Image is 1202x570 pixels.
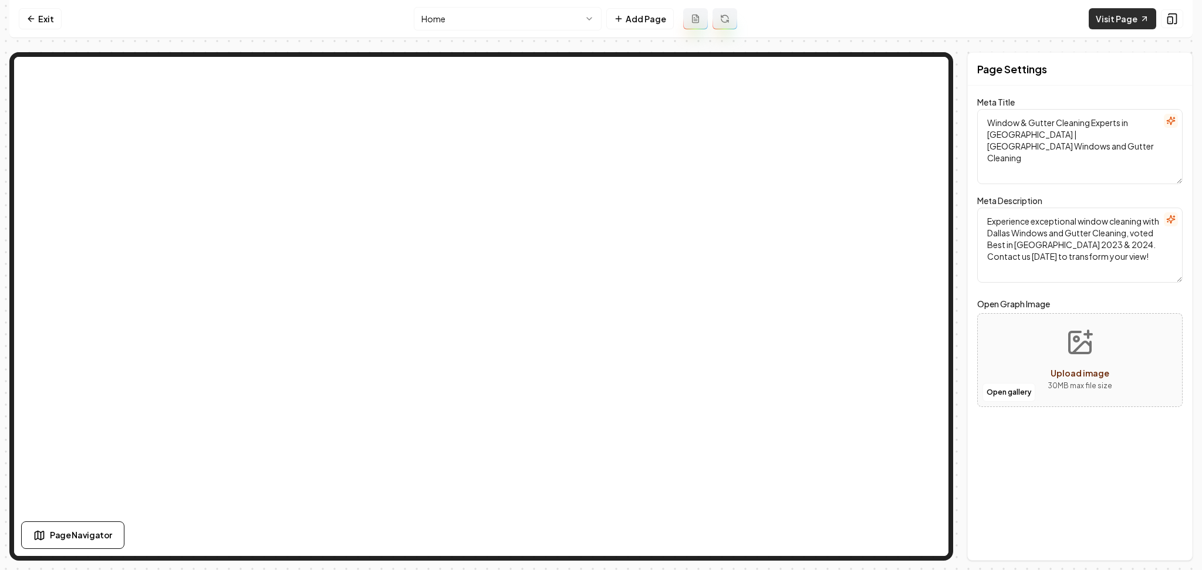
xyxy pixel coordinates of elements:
[50,529,112,541] span: Page Navigator
[1038,319,1122,401] button: Upload image
[1048,380,1112,392] p: 30 MB max file size
[1051,368,1109,378] span: Upload image
[1089,8,1156,29] a: Visit Page
[21,521,124,549] button: Page Navigator
[982,383,1035,402] button: Open gallery
[977,195,1042,206] label: Meta Description
[977,97,1015,107] label: Meta Title
[713,8,737,29] button: Regenerate page
[683,8,708,29] button: Add admin page prompt
[977,61,1047,77] h2: Page Settings
[977,297,1183,311] label: Open Graph Image
[19,8,62,29] a: Exit
[606,8,674,29] button: Add Page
